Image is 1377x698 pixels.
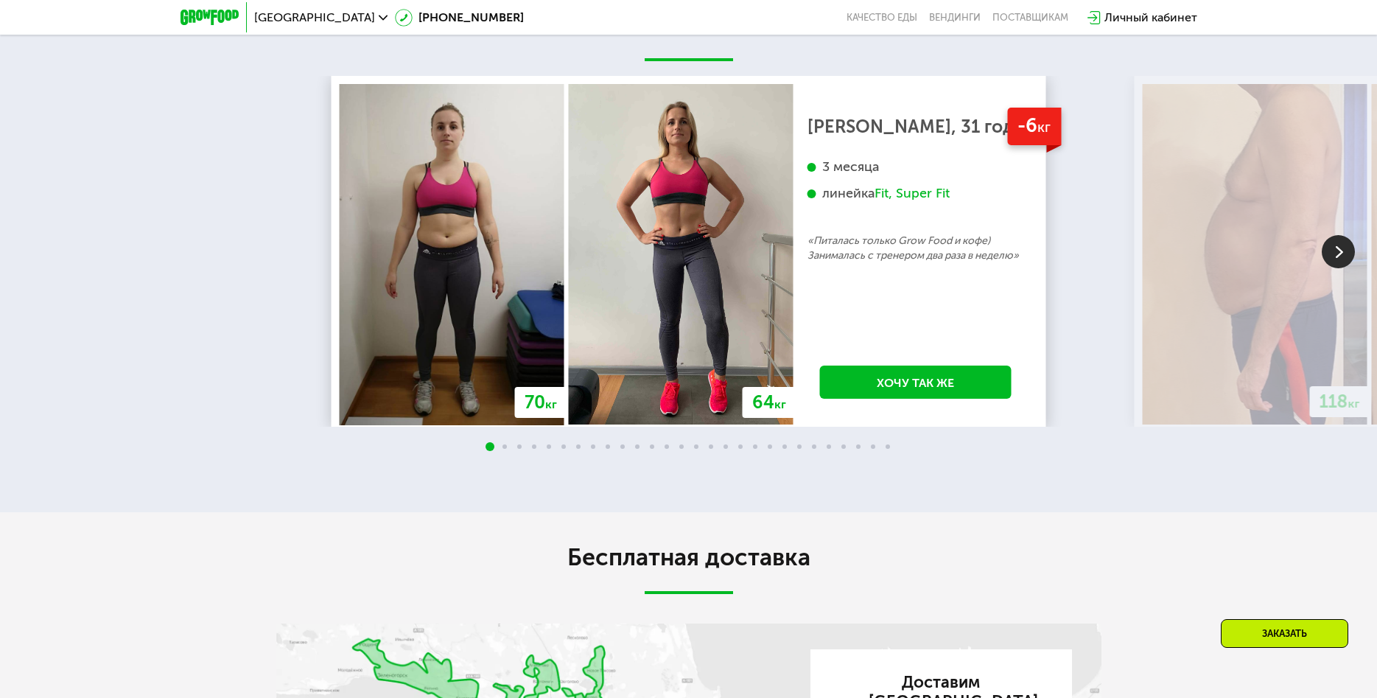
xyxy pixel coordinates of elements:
span: кг [774,397,786,411]
div: Личный кабинет [1104,9,1197,27]
div: 3 месяца [807,158,1024,175]
div: -6 [1007,108,1061,145]
p: «Питалась только Grow Food и кофе) Занималась с тренером два раза в неделю» [807,234,1024,263]
a: [PHONE_NUMBER] [395,9,524,27]
a: Качество еды [847,12,917,24]
div: линейка [807,185,1024,202]
a: Хочу так же [820,366,1012,399]
div: 70 [515,387,567,418]
div: [PERSON_NAME], 31 год [807,119,1024,134]
div: 64 [743,387,796,418]
span: кг [545,397,557,411]
div: 118 [1310,386,1370,417]
a: Вендинги [929,12,981,24]
span: [GEOGRAPHIC_DATA] [254,12,375,24]
h2: Бесплатная доставка [276,542,1101,572]
div: Fit, Super Fit [875,185,950,202]
img: Slide right [1322,235,1355,268]
span: кг [1037,119,1051,136]
div: Заказать [1221,619,1348,648]
span: кг [1348,397,1360,411]
div: поставщикам [992,12,1068,24]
